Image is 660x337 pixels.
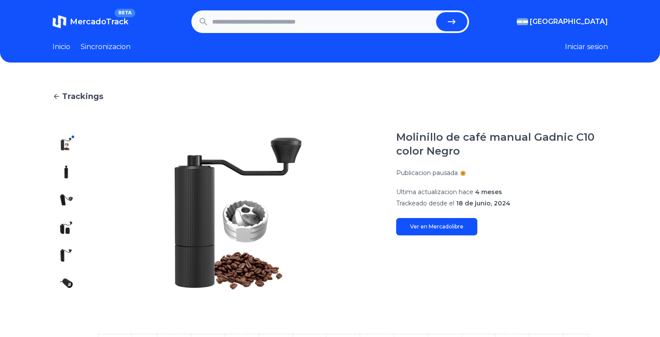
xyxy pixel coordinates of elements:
[59,137,73,151] img: Molinillo de café manual Gadnic C10 color Negro
[565,42,608,52] button: Iniciar sesion
[530,17,608,27] span: [GEOGRAPHIC_DATA]
[396,199,454,207] span: Trackeado desde el
[70,17,128,26] span: MercadoTrack
[115,9,135,17] span: BETA
[475,188,502,196] span: 4 meses
[59,248,73,262] img: Molinillo de café manual Gadnic C10 color Negro
[396,168,458,177] p: Publicacion pausada
[53,90,608,102] a: Trackings
[53,15,66,29] img: MercadoTrack
[396,188,473,196] span: Ultima actualizacion hace
[59,221,73,235] img: Molinillo de café manual Gadnic C10 color Negro
[59,193,73,207] img: Molinillo de café manual Gadnic C10 color Negro
[98,130,379,297] img: Molinillo de café manual Gadnic C10 color Negro
[396,130,608,158] h1: Molinillo de café manual Gadnic C10 color Negro
[81,42,131,52] a: Sincronizacion
[62,90,103,102] span: Trackings
[517,18,528,25] img: Argentina
[396,218,477,235] a: Ver en Mercadolibre
[456,199,510,207] span: 18 de junio, 2024
[53,15,128,29] a: MercadoTrackBETA
[517,17,608,27] button: [GEOGRAPHIC_DATA]
[59,165,73,179] img: Molinillo de café manual Gadnic C10 color Negro
[53,42,70,52] a: Inicio
[59,276,73,290] img: Molinillo de café manual Gadnic C10 color Negro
